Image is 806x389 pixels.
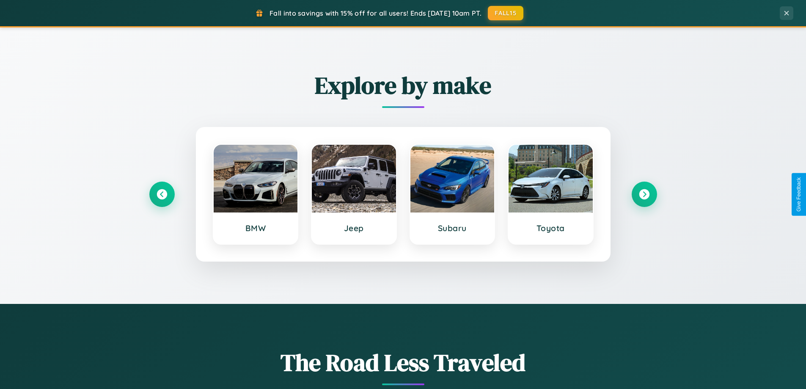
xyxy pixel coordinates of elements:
h2: Explore by make [149,69,657,102]
h3: Jeep [320,223,388,233]
div: Give Feedback [796,177,802,212]
h3: Toyota [517,223,584,233]
span: Fall into savings with 15% off for all users! Ends [DATE] 10am PT. [270,9,481,17]
h3: Subaru [419,223,486,233]
h3: BMW [222,223,289,233]
button: FALL15 [488,6,523,20]
h1: The Road Less Traveled [149,346,657,379]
